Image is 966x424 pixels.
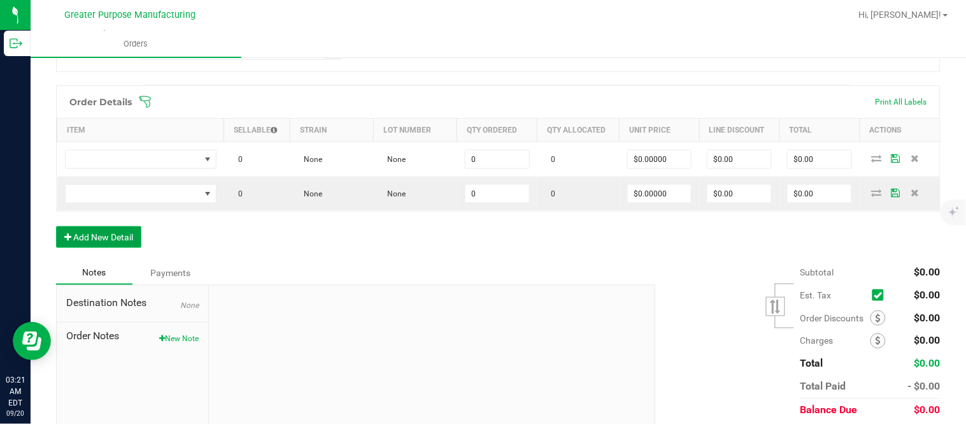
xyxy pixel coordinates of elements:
div: Payments [132,261,209,284]
span: Delete Order Detail [906,154,925,162]
span: NO DATA FOUND [65,150,217,169]
span: $0.00 [914,404,941,416]
inline-svg: Outbound [10,37,22,50]
span: Greater Purpose Manufacturing [64,10,195,20]
th: Sellable [224,118,290,142]
span: 0 [232,189,243,198]
input: 0 [628,185,692,203]
span: Balance Due [800,404,858,416]
span: Charges [800,336,870,346]
span: None [381,189,406,198]
span: Calculate excise tax [872,286,890,303]
span: Est. Tax [800,290,867,300]
span: Total [800,358,823,370]
p: 03:21 AM EDT [6,374,25,409]
span: 0 [232,155,243,164]
input: 0 [788,150,851,168]
th: Unit Price [620,118,700,142]
span: Destination Notes [66,295,199,311]
span: None [298,189,323,198]
span: Delete Order Detail [906,189,925,196]
input: 0 [788,185,851,203]
th: Strain [290,118,374,142]
input: 0 [707,150,771,168]
p: 09/20 [6,409,25,418]
h1: Order Details [69,97,132,107]
th: Qty Ordered [457,118,537,142]
span: $0.00 [914,266,941,278]
span: 0 [545,189,556,198]
span: None [298,155,323,164]
span: Orders [106,38,165,50]
span: NO DATA FOUND [65,184,217,203]
a: Orders [31,31,241,57]
th: Qty Allocated [537,118,620,142]
span: Save Order Detail [886,189,906,196]
button: New Note [159,333,199,345]
input: 0 [465,185,529,203]
span: Save Order Detail [886,154,906,162]
span: - $0.00 [908,381,941,393]
span: Total Paid [800,381,846,393]
span: 0 [545,155,556,164]
input: 0 [707,185,771,203]
span: None [381,155,406,164]
span: $0.00 [914,289,941,301]
span: Order Notes [66,329,199,344]
span: $0.00 [914,312,941,324]
button: Add New Detail [56,226,141,248]
input: 0 [628,150,692,168]
th: Line Discount [699,118,779,142]
span: $0.00 [914,358,941,370]
input: 0 [465,150,529,168]
div: Notes [56,261,132,285]
span: None [180,301,199,310]
span: Order Discounts [800,313,870,323]
iframe: Resource center [13,322,51,360]
th: Lot Number [374,118,457,142]
th: Total [779,118,860,142]
span: Subtotal [800,267,834,277]
th: Item [57,118,224,142]
span: $0.00 [914,335,941,347]
th: Actions [860,118,940,142]
span: Hi, [PERSON_NAME]! [859,10,942,20]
